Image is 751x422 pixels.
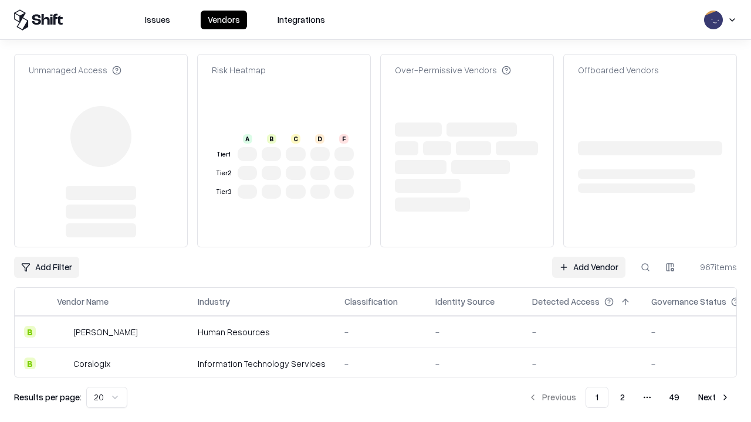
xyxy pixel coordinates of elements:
div: A [243,134,252,144]
div: Unmanaged Access [29,64,121,76]
div: - [435,358,513,370]
div: Information Technology Services [198,358,326,370]
div: Industry [198,295,230,308]
div: - [532,326,632,338]
button: Vendors [201,11,247,29]
div: B [24,358,36,369]
img: Deel [57,326,69,338]
div: Risk Heatmap [212,64,266,76]
div: F [339,134,349,144]
div: Governance Status [651,295,726,308]
div: Offboarded Vendors [578,64,659,76]
a: Add Vendor [552,257,625,278]
div: Classification [344,295,398,308]
div: Tier 1 [214,149,233,159]
div: - [344,358,417,370]
div: Human Resources [198,326,326,338]
div: D [315,134,324,144]
button: 1 [586,387,608,408]
div: - [532,358,632,370]
div: 967 items [690,261,737,273]
div: Vendor Name [57,295,109,308]
div: Tier 2 [214,168,233,178]
button: 49 [660,387,689,408]
div: [PERSON_NAME] [73,326,138,338]
button: Issues [138,11,177,29]
button: Add Filter [14,257,79,278]
div: C [291,134,300,144]
img: Coralogix [57,358,69,369]
nav: pagination [521,387,737,408]
button: 2 [611,387,634,408]
div: - [344,326,417,338]
button: Next [691,387,737,408]
div: - [435,326,513,338]
p: Results per page: [14,391,82,403]
button: Integrations [270,11,332,29]
div: Detected Access [532,295,600,308]
div: Coralogix [73,358,110,370]
div: Tier 3 [214,187,233,197]
div: B [24,326,36,338]
div: B [267,134,276,144]
div: Identity Source [435,295,495,308]
div: Over-Permissive Vendors [395,64,511,76]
